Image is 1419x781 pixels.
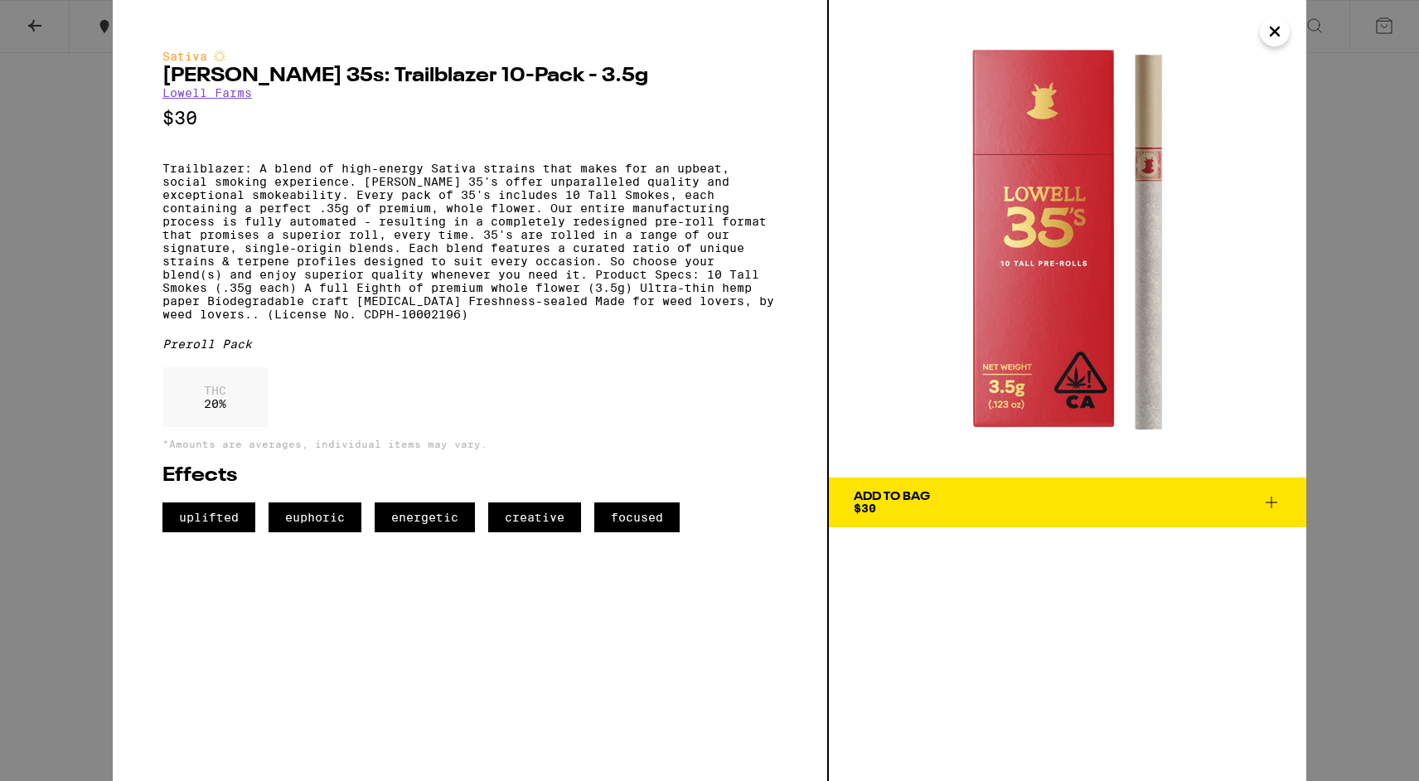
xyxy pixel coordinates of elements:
[162,66,777,86] h2: [PERSON_NAME] 35s: Trailblazer 10-Pack - 3.5g
[162,162,777,321] p: Trailblazer: A blend of high-energy Sativa strains that makes for an upbeat, social smoking exper...
[269,502,361,532] span: euphoric
[375,502,475,532] span: energetic
[854,491,930,502] div: Add To Bag
[162,466,777,486] h2: Effects
[854,502,876,515] span: $30
[829,478,1306,527] button: Add To Bag$30
[594,502,680,532] span: focused
[204,384,226,397] p: THC
[162,367,268,427] div: 20 %
[162,108,777,129] p: $30
[488,502,581,532] span: creative
[213,50,226,63] img: sativaColor.svg
[162,86,252,99] a: Lowell Farms
[162,50,777,63] div: Sativa
[10,12,119,25] span: Hi. Need any help?
[162,337,777,351] div: Preroll Pack
[162,439,777,449] p: *Amounts are averages, individual items may vary.
[162,502,255,532] span: uplifted
[1260,17,1290,46] button: Close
